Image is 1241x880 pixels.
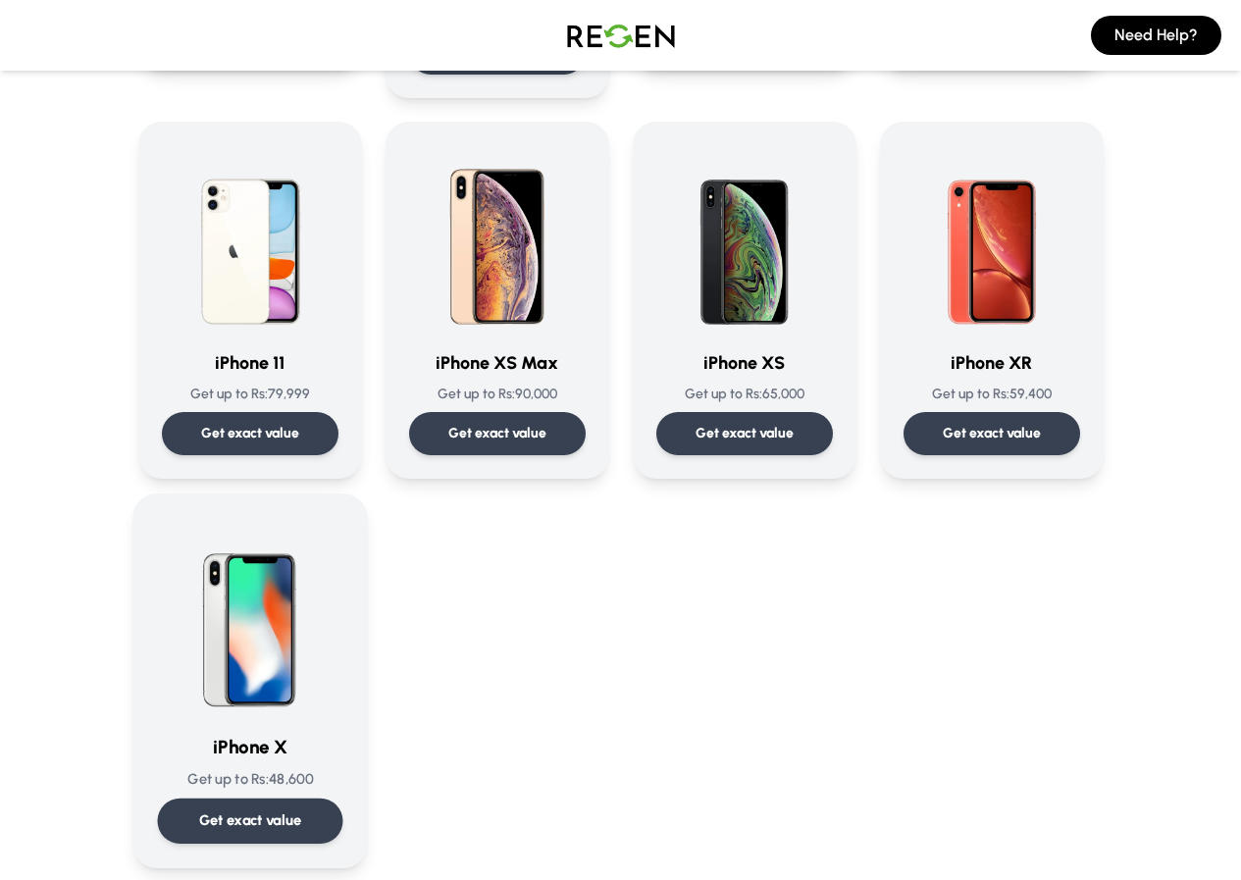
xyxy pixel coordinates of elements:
img: iPhone 11 [162,145,338,334]
p: Get up to Rs: 59,400 [904,385,1080,404]
img: iPhone XS Max [409,145,586,334]
h3: iPhone 11 [162,349,338,377]
img: iPhone XR [904,145,1080,334]
img: Logo [552,8,690,63]
p: Get exact value [448,424,546,443]
p: Get exact value [943,424,1041,443]
p: Get exact value [201,424,299,443]
h3: iPhone X [157,733,342,761]
img: iPhone XS [656,145,833,334]
h3: iPhone XR [904,349,1080,377]
p: Get exact value [696,424,794,443]
h3: iPhone XS [656,349,833,377]
img: iPhone X [157,518,342,716]
button: Need Help? [1091,16,1221,55]
h3: iPhone XS Max [409,349,586,377]
p: Get up to Rs: 90,000 [409,385,586,404]
p: Get up to Rs: 79,999 [162,385,338,404]
p: Get up to Rs: 48,600 [157,769,342,790]
p: Get up to Rs: 65,000 [656,385,833,404]
p: Get exact value [198,810,301,831]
